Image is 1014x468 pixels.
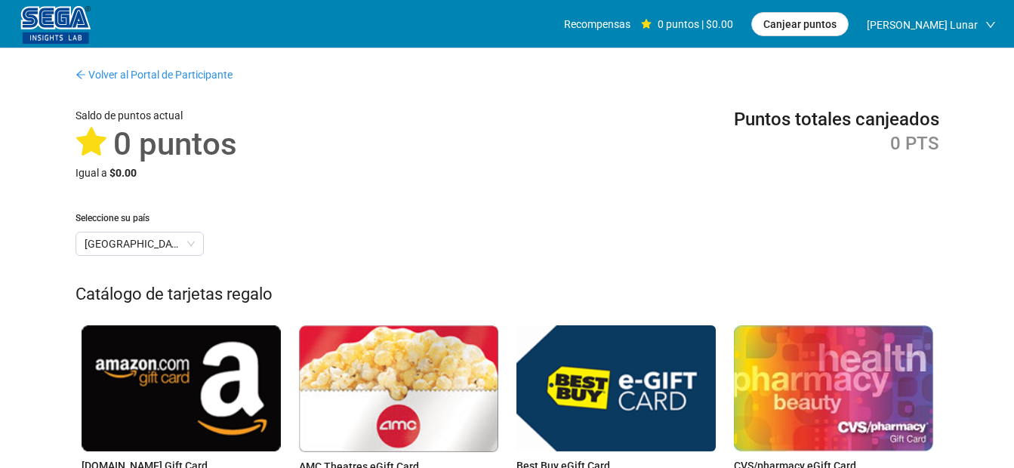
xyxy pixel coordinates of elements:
[76,127,107,159] span: star
[109,167,137,179] strong: $0.00
[76,107,237,124] div: Saldo de puntos actual
[867,1,978,49] span: [PERSON_NAME] Lunar
[985,20,996,30] span: down
[734,325,933,451] img: CVS/pharmacy eGift Card
[76,165,237,181] div: Igual a
[76,282,939,308] div: Catálogo de tarjetas regalo
[734,107,939,131] div: Puntos totales canjeados
[751,12,849,36] button: Canjear puntos
[82,325,281,451] img: Amazon.com Gift Card
[299,325,498,452] img: AMC Theatres eGift Card
[641,19,652,29] span: star
[76,69,233,81] a: arrow-left Volver al Portal de Participante
[76,211,939,226] div: Seleccione su país
[734,131,939,155] div: 0 PTS
[85,232,195,255] span: United States
[113,125,237,162] span: 0 puntos
[763,16,837,32] span: Canjear puntos
[76,69,86,80] span: arrow-left
[516,325,716,451] img: Best Buy eGift Card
